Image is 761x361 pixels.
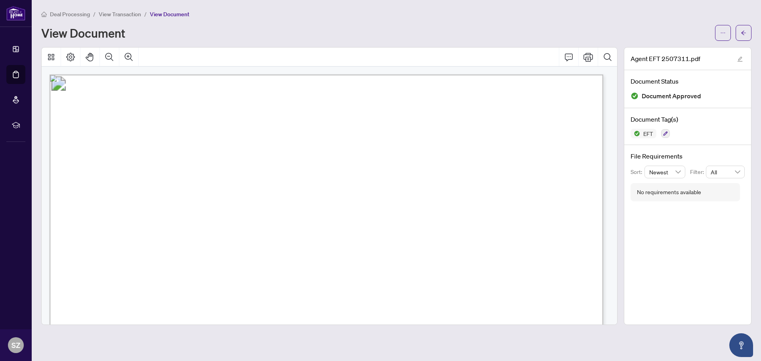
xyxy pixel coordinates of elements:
h4: Document Tag(s) [631,115,745,124]
h4: Document Status [631,76,745,86]
button: Open asap [729,333,753,357]
span: Document Approved [642,91,701,101]
li: / [144,10,147,19]
span: SZ [11,340,20,351]
span: home [41,11,47,17]
img: Status Icon [631,129,640,138]
img: Document Status [631,92,639,100]
span: All [711,166,740,178]
span: Deal Processing [50,11,90,18]
span: ellipsis [720,30,726,36]
h4: File Requirements [631,151,745,161]
div: No requirements available [637,188,701,197]
h1: View Document [41,27,125,39]
span: arrow-left [741,30,746,36]
span: View Transaction [99,11,141,18]
span: Agent EFT 2507311.pdf [631,54,700,63]
span: View Document [150,11,189,18]
span: Newest [649,166,681,178]
img: logo [6,6,25,21]
p: Sort: [631,168,644,176]
p: Filter: [690,168,706,176]
span: edit [737,56,743,62]
span: EFT [640,131,656,136]
li: / [93,10,96,19]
